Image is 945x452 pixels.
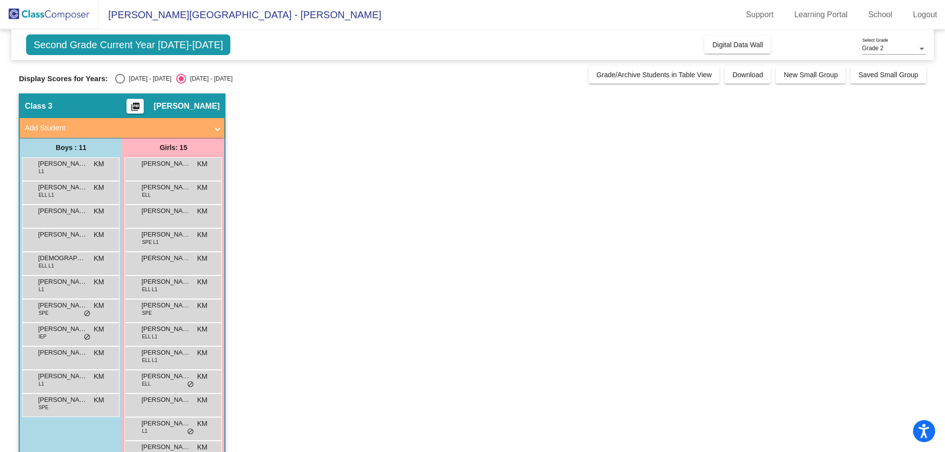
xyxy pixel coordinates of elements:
span: do_not_disturb_alt [187,381,194,389]
span: [PERSON_NAME] [141,182,190,192]
span: Grade/Archive Students in Table View [597,71,712,79]
span: [PERSON_NAME] [141,348,190,358]
span: KM [94,159,104,169]
span: [PERSON_NAME] [38,301,87,310]
mat-expansion-panel-header: Add Student [20,118,224,138]
button: Digital Data Wall [704,36,771,54]
span: [PERSON_NAME][GEOGRAPHIC_DATA] - [PERSON_NAME] [98,7,381,23]
span: [PERSON_NAME] [141,324,190,334]
span: New Small Group [784,71,838,79]
span: [PERSON_NAME] [38,395,87,405]
span: SPE L1 [142,239,158,246]
span: KM [197,395,207,405]
span: SPE [38,404,48,411]
span: ELL [142,380,151,388]
div: Girls: 15 [122,138,224,157]
span: [PERSON_NAME] [141,442,190,452]
span: KM [94,395,104,405]
span: KM [197,419,207,429]
span: [PERSON_NAME] [38,277,87,287]
a: Logout [905,7,945,23]
span: [PERSON_NAME] [154,101,220,111]
span: [PERSON_NAME] [PERSON_NAME] [38,348,87,358]
span: KM [94,230,104,240]
span: KM [94,253,104,264]
span: KM [197,348,207,358]
button: Download [724,66,771,84]
span: [PERSON_NAME] [141,419,190,428]
span: [PERSON_NAME] [141,301,190,310]
span: [DEMOGRAPHIC_DATA][PERSON_NAME] [38,253,87,263]
span: KM [197,324,207,334]
span: Saved Small Group [858,71,918,79]
span: IEP [38,333,46,340]
span: L1 [38,286,44,293]
span: ELL L1 [38,262,54,270]
span: KM [197,371,207,382]
span: KM [197,206,207,216]
span: ELL L1 [142,357,157,364]
a: Learning Portal [787,7,856,23]
span: KM [197,277,207,287]
span: [PERSON_NAME] [141,230,190,240]
div: [DATE] - [DATE] [125,74,171,83]
span: KM [94,324,104,334]
span: KM [94,182,104,193]
span: Grade 2 [862,45,883,52]
span: ELL L1 [38,191,54,199]
span: [PERSON_NAME] [PERSON_NAME] [38,324,87,334]
span: [PERSON_NAME] [38,182,87,192]
span: [PERSON_NAME] [141,395,190,405]
span: ELL [142,191,151,199]
span: [PERSON_NAME] [38,159,87,169]
a: Support [738,7,782,23]
button: Saved Small Group [850,66,926,84]
span: [PERSON_NAME] [141,206,190,216]
span: L1 [38,168,44,175]
div: Boys : 11 [20,138,122,157]
span: KM [94,301,104,311]
mat-icon: picture_as_pdf [129,102,141,116]
span: Class 3 [25,101,52,111]
span: KM [197,159,207,169]
span: [PERSON_NAME] [PERSON_NAME] [141,277,190,287]
span: KM [94,371,104,382]
span: ELL L1 [142,333,157,340]
span: SPE [38,309,48,317]
span: SPE [142,309,152,317]
span: KM [94,206,104,216]
span: KM [197,182,207,193]
button: Grade/Archive Students in Table View [589,66,720,84]
span: KM [197,301,207,311]
a: School [860,7,900,23]
span: Display Scores for Years: [19,74,108,83]
span: Second Grade Current Year [DATE]-[DATE] [26,34,230,55]
span: [PERSON_NAME] [38,206,87,216]
span: [PERSON_NAME] [141,371,190,381]
span: do_not_disturb_alt [84,333,91,341]
mat-panel-title: Add Student [25,122,208,134]
span: [PERSON_NAME] [38,371,87,381]
span: KM [197,253,207,264]
span: Download [732,71,763,79]
mat-radio-group: Select an option [115,74,232,84]
button: Print Students Details [126,99,144,114]
span: L1 [38,380,44,388]
span: [PERSON_NAME] [141,253,190,263]
span: L1 [142,427,147,435]
span: do_not_disturb_alt [84,310,91,318]
span: [PERSON_NAME] [141,159,190,169]
span: KM [197,230,207,240]
span: do_not_disturb_alt [187,428,194,436]
div: [DATE] - [DATE] [186,74,232,83]
button: New Small Group [776,66,846,84]
span: KM [94,277,104,287]
span: [PERSON_NAME] [38,230,87,240]
span: ELL L1 [142,286,157,293]
span: Digital Data Wall [712,41,763,49]
span: KM [94,348,104,358]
